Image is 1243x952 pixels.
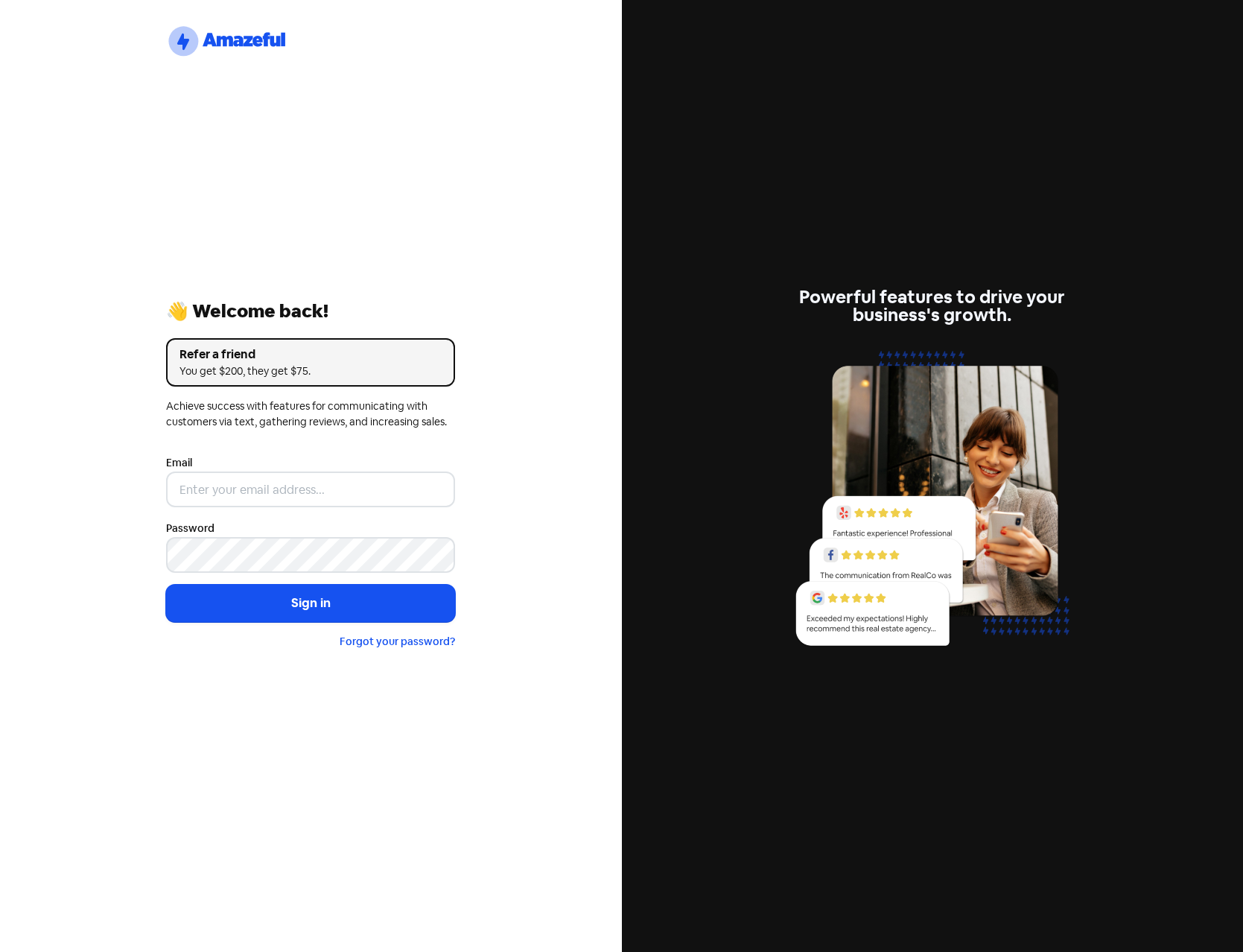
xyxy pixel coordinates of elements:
[166,521,214,536] label: Password
[179,346,442,364] div: Refer a friend
[166,585,455,622] button: Sign in
[166,399,455,430] div: Achieve success with features for communicating with customers via text, gathering reviews, and i...
[166,472,455,507] input: Enter your email address...
[166,455,192,471] label: Email
[788,288,1077,324] div: Powerful features to drive your business's growth.
[340,635,455,648] a: Forgot your password?
[179,364,442,379] div: You get $200, they get $75.
[166,302,455,320] div: 👋 Welcome back!
[788,342,1077,663] img: reviews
